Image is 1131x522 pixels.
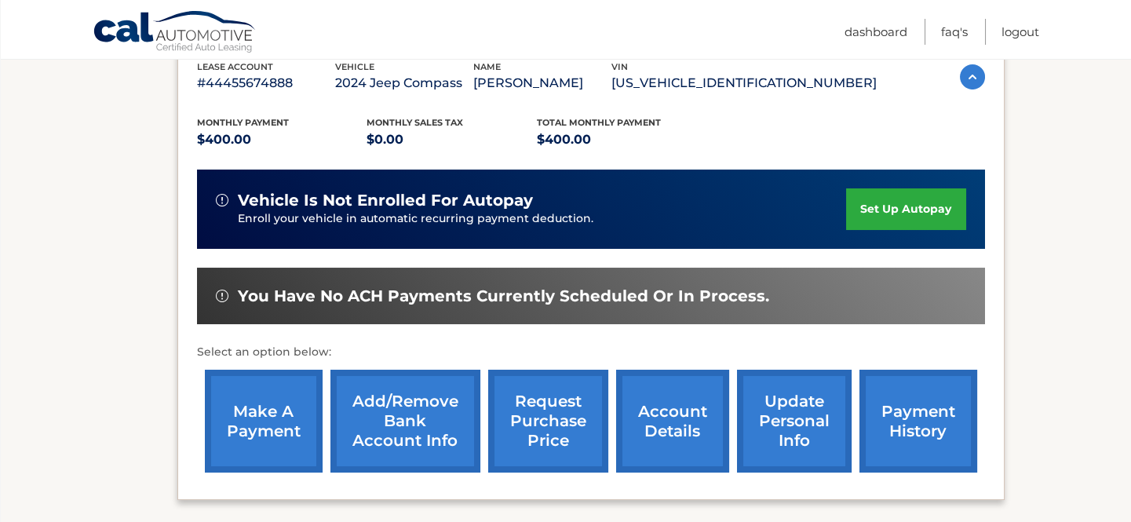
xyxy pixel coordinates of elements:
a: set up autopay [846,188,965,230]
span: vin [611,61,628,72]
p: [US_VEHICLE_IDENTIFICATION_NUMBER] [611,72,877,94]
a: payment history [859,370,977,473]
p: Enroll your vehicle in automatic recurring payment deduction. [238,210,847,228]
span: vehicle is not enrolled for autopay [238,191,533,210]
p: #44455674888 [197,72,335,94]
a: account details [616,370,729,473]
span: You have no ACH payments currently scheduled or in process. [238,287,769,306]
a: Add/Remove bank account info [330,370,480,473]
p: $0.00 [367,129,537,151]
a: make a payment [205,370,323,473]
span: Monthly Payment [197,117,289,128]
a: request purchase price [488,370,608,473]
img: alert-white.svg [216,290,228,302]
p: Select an option below: [197,343,985,362]
span: Total Monthly Payment [537,117,661,128]
a: FAQ's [941,19,968,45]
img: alert-white.svg [216,194,228,206]
p: $400.00 [537,129,707,151]
a: Cal Automotive [93,10,257,56]
span: lease account [197,61,273,72]
span: vehicle [335,61,374,72]
span: name [473,61,501,72]
p: [PERSON_NAME] [473,72,611,94]
p: $400.00 [197,129,367,151]
a: Logout [1001,19,1039,45]
p: 2024 Jeep Compass [335,72,473,94]
img: accordion-active.svg [960,64,985,89]
a: Dashboard [845,19,907,45]
span: Monthly sales Tax [367,117,463,128]
a: update personal info [737,370,852,473]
